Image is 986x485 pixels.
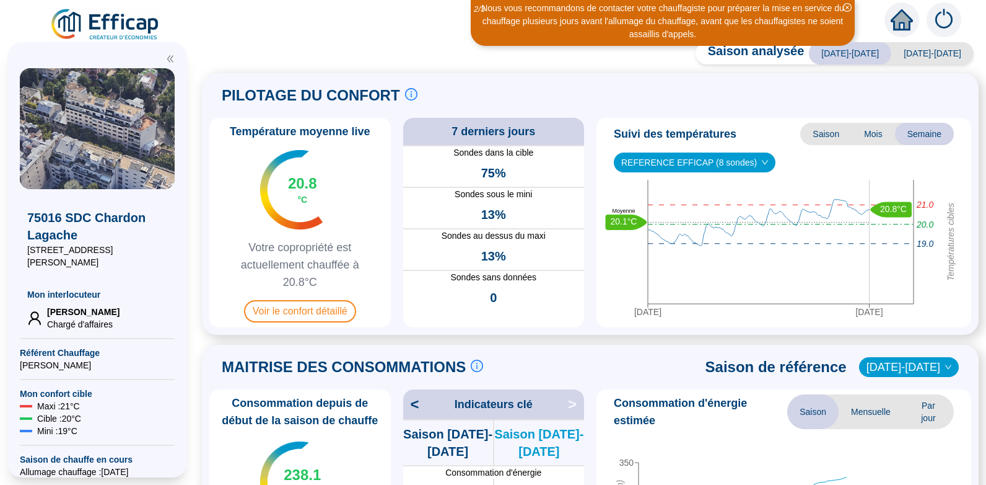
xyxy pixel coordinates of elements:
span: PILOTAGE DU CONFORT [222,86,400,105]
tspan: 350 [619,458,634,468]
span: Semaine [895,123,954,145]
span: Sondes sous le mini [403,188,585,201]
span: 238.1 [284,465,321,485]
span: Température moyenne live [222,123,378,140]
span: Consommation d'énergie [403,466,585,479]
span: info-circle [405,88,417,100]
span: 20.8 [288,174,317,194]
tspan: [DATE] [634,307,661,317]
span: < [403,394,419,414]
span: > [568,394,584,414]
tspan: 21.0 [916,200,933,210]
span: double-left [166,55,175,63]
span: REFERENCE EFFICAP (8 sondes) [621,153,768,172]
span: down [761,159,769,166]
span: Saison [DATE]-[DATE] [494,425,584,460]
span: close-circle [843,3,852,12]
span: [STREET_ADDRESS][PERSON_NAME] [27,244,167,269]
span: 2019-2020 [866,358,951,376]
i: 2 / 3 [474,4,485,14]
span: MAITRISE DES CONSOMMATIONS [222,357,466,377]
span: Mon interlocuteur [27,288,167,301]
span: Maxi : 21 °C [37,400,80,412]
span: [DATE]-[DATE] [809,42,891,65]
span: Indicateurs clé [455,396,533,413]
div: Nous vous recommandons de contacter votre chauffagiste pour préparer la mise en service du chauff... [473,2,853,41]
text: 20.1°C [611,216,637,226]
span: Consommation depuis de début de la saison de chauffe [214,394,386,429]
span: Sondes dans la cible [403,146,585,159]
span: down [945,363,952,371]
span: Allumage chauffage : [DATE] [20,466,175,478]
span: Mois [852,123,895,145]
text: 20.8°C [880,204,907,214]
span: Cible : 20 °C [37,412,81,425]
span: Saison [787,394,839,429]
span: Par jour [903,394,954,429]
span: 75% [481,164,506,182]
span: [DATE]-[DATE] [891,42,974,65]
span: 0 [490,289,497,306]
span: Chargé d'affaires [47,318,120,331]
span: Saison [DATE]-[DATE] [403,425,493,460]
tspan: 19.0 [917,239,933,249]
span: 13% [481,206,506,223]
span: Saison de chauffe en cours [20,453,175,466]
span: Saison analysée [696,42,805,65]
span: Mon confort cible [20,388,175,400]
span: Référent Chauffage [20,347,175,359]
span: Mensuelle [839,394,903,429]
span: user [27,311,42,326]
span: Voir le confort détaillé [244,300,356,323]
span: Consommation d'énergie estimée [614,394,787,429]
span: home [891,9,913,31]
span: °C [297,194,307,206]
span: [PERSON_NAME] [20,359,175,372]
span: Votre copropriété est actuellement chauffée à 20.8°C [214,239,386,291]
text: Moyenne [612,208,635,215]
span: Sondes sans données [403,271,585,284]
img: alerts [927,2,961,37]
span: info-circle [471,360,483,372]
img: indicateur températures [260,150,323,229]
span: Saison de référence [705,357,847,377]
span: Saison [800,123,852,145]
img: efficap energie logo [50,7,162,42]
span: Sondes au dessus du maxi [403,229,585,242]
span: 13% [481,247,506,265]
tspan: [DATE] [855,307,883,317]
span: Mini : 19 °C [37,425,77,437]
tspan: Températures cibles [946,203,956,281]
span: 7 derniers jours [452,123,535,140]
span: Suivi des températures [614,125,736,143]
span: [PERSON_NAME] [47,306,120,318]
span: 75016 SDC Chardon Lagache [27,209,167,244]
tspan: 20.0 [916,220,933,229]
